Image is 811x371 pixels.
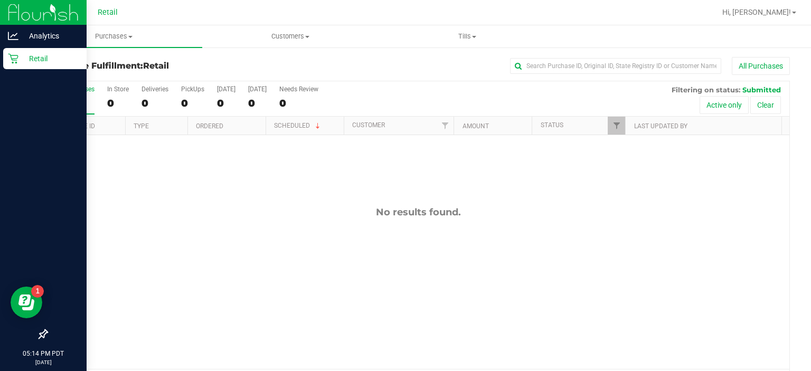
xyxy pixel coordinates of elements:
div: 0 [217,97,235,109]
div: [DATE] [217,85,235,93]
inline-svg: Retail [8,53,18,64]
a: Status [541,121,563,129]
div: 0 [181,97,204,109]
span: Tills [380,32,555,41]
div: [DATE] [248,85,267,93]
a: Last Updated By [634,122,687,130]
button: Active only [700,96,749,114]
span: Filtering on status: [672,85,740,94]
a: Type [134,122,149,130]
a: Filter [608,117,625,135]
div: Needs Review [279,85,318,93]
div: No results found. [47,206,789,218]
div: In Store [107,85,129,93]
iframe: Resource center unread badge [31,285,44,298]
p: 05:14 PM PDT [5,349,82,358]
a: Purchases [25,25,202,47]
inline-svg: Analytics [8,31,18,41]
button: Clear [750,96,781,114]
span: Submitted [742,85,781,94]
a: Filter [436,117,454,135]
a: Customers [202,25,379,47]
button: All Purchases [732,57,790,75]
div: 0 [248,97,267,109]
a: Tills [379,25,556,47]
a: Ordered [196,122,223,130]
p: Retail [18,52,82,65]
span: Retail [143,61,169,71]
a: Scheduled [274,122,322,129]
p: Analytics [18,30,82,42]
a: Customer [352,121,385,129]
div: Deliveries [142,85,168,93]
span: Customers [203,32,379,41]
a: Amount [463,122,489,130]
span: Hi, [PERSON_NAME]! [722,8,791,16]
input: Search Purchase ID, Original ID, State Registry ID or Customer Name... [510,58,721,74]
div: PickUps [181,85,204,93]
iframe: Resource center [11,287,42,318]
div: 0 [107,97,129,109]
span: Purchases [25,32,202,41]
div: 0 [142,97,168,109]
h3: Purchase Fulfillment: [46,61,294,71]
div: 0 [279,97,318,109]
p: [DATE] [5,358,82,366]
span: Retail [98,8,118,17]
